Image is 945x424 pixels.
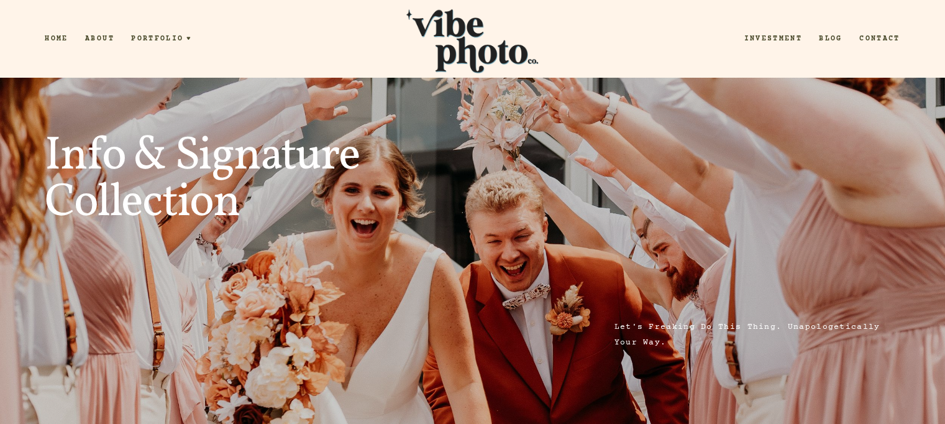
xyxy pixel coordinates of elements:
[614,320,644,335] span: let's
[788,320,880,335] span: Unapologetically
[175,134,360,180] span: Signature
[131,35,183,43] span: Portfolio
[649,320,695,335] span: freaking
[45,134,125,180] span: Info
[37,34,77,44] a: Home
[76,34,122,44] a: About
[614,335,637,351] span: your
[45,180,240,227] span: Collection
[123,34,201,44] a: Portfolio
[718,320,741,335] span: this
[701,320,713,335] span: do
[851,34,909,44] a: Contact
[406,5,538,73] img: Vibe Photo Co.
[747,320,782,335] span: thing.
[736,34,811,44] a: Investment
[643,335,666,351] span: way.
[811,34,851,44] a: Blog
[133,134,167,180] span: &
